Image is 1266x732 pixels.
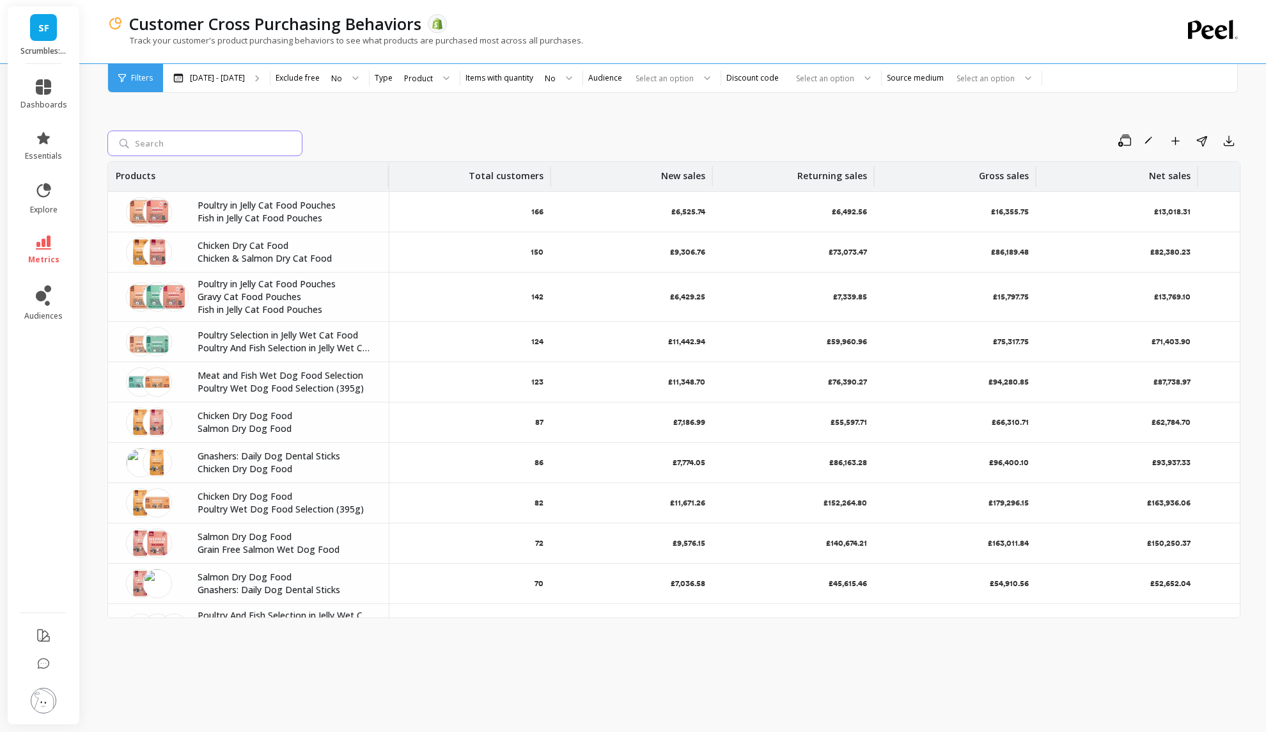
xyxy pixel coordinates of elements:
p: £7,339.85 [833,292,867,302]
div: Product [404,72,433,84]
p: Chicken Dry Dog Food [198,463,373,475]
p: £150,250.37 [1147,538,1191,548]
img: grain-free-salmon-wet-dog-foodwet-dog-foodscrumbles-natural-pet-foodwds7-486115.png [143,529,172,558]
p: £93,937.33 [1152,457,1191,468]
div: No [331,72,342,84]
p: £62,784.70 [1152,417,1191,427]
img: header icon [107,16,123,31]
img: gravy-cat-food-poucheswet-cat-foodscrumbles-natural-pet-foodwcgmp-p-5905573.png [143,282,172,312]
p: 72 [535,538,543,548]
p: 124 [531,337,543,347]
p: Salmon Dry Dog Food [198,571,373,584]
img: free-wet-cat-food-for-subscriberscat-treatsscrumbles-natural-pet-foodwcjmp-free-916881.png [126,614,155,643]
p: Returning sales [797,162,867,182]
p: Chicken Dry Cat Food [198,239,373,252]
span: explore [30,205,58,215]
p: Salmon Dry Dog Food [198,530,373,543]
p: £59,960.96 [827,337,867,347]
img: salmon-dry-dog-fooddry-dog-foodscrumbles-natural-pet-fooddas2-594733.png [143,408,172,437]
img: fish-in-jelly-cat-food-poucheswet-cat-foodscrumbles-natural-pet-foodwcjmpf-p-3865272.png [159,282,189,312]
p: Track your customer's product purchasing behaviors to see what products are purchased most across... [107,35,583,46]
p: £6,429.25 [670,292,705,302]
p: Gnashers: Daily Dog Dental Sticks [198,450,373,463]
span: dashboards [20,100,67,110]
p: £73,073.47 [829,247,867,257]
p: £55,597.71 [831,417,867,427]
p: Grain Free Salmon Wet Dog Food [198,543,373,556]
p: Poultry Selection in Jelly Wet Cat Food [198,329,373,342]
span: metrics [28,255,59,265]
div: No [545,72,556,84]
p: £7,774.05 [673,457,705,468]
p: Customer Cross Purchasing Behaviors [129,13,421,35]
p: £140,674.21 [826,538,867,548]
p: 86 [535,457,543,468]
p: £82,380.23 [1150,247,1191,257]
p: £7,036.58 [671,578,705,589]
p: 123 [531,377,543,387]
p: £179,296.15 [989,498,1029,508]
p: 150 [531,247,543,257]
p: 142 [531,292,543,302]
img: profile picture [31,688,56,713]
p: £45,615.46 [829,578,867,589]
p: Meat and Fish Wet Dog Food Selection [198,369,373,382]
p: £11,671.26 [670,498,705,508]
p: Total customers [469,162,543,182]
p: £71,403.90 [1152,337,1191,347]
img: meat-in-jelly-cat-food-poucheswet-cat-foodscrumbles-natural-pet-foodwcjmp-p-2937716.png [126,282,155,312]
img: free-wet-dog-food-for-subscriberswet-dog-foodscrumbles-natural-pet-foodwdmpm-free-336014.png [143,367,172,397]
p: Salmon Dry Dog Food [198,422,373,435]
p: £94,280.85 [989,377,1029,387]
p: Gravy Cat Food Pouches [198,290,373,303]
p: £163,011.84 [988,538,1029,548]
img: gnashers-daily-dog-dental-sticksdog-treatsscrumbles-natural-pet-fooddtdb-903557.png [143,569,172,598]
p: £52,652.04 [1150,578,1191,589]
p: Chicken Dry Dog Food [198,410,373,422]
span: essentials [25,151,62,161]
p: Chicken & Salmon Dry Cat Food [198,252,373,265]
p: £96,400.10 [989,457,1029,468]
p: £76,390.27 [828,377,867,387]
label: Exclude free [276,73,320,83]
img: free-wet-cat-food-for-subscriberscat-treatsscrumbles-natural-pet-foodwcjmpm-free-380430.png [126,327,155,356]
p: £7,186.99 [673,417,705,427]
p: £11,348.70 [668,377,705,387]
p: £6,525.74 [671,207,705,217]
p: Poultry And Fish Selection in Jelly Wet Cat Food [198,609,373,622]
p: £9,576.15 [673,538,705,548]
img: free-wet-cat-food-for-subscriberscat-treatsscrumbles-natural-pet-foodwcmp-free-882030.png [143,614,172,643]
img: free-wet-dog-food-for-subscriberswet-dog-foodscrumbles-natural-pet-foodwdmp-free-450309.png [126,367,155,397]
span: audiences [24,311,63,321]
img: meat-in-jelly-cat-food-poucheswet-cat-foodscrumbles-natural-pet-foodwcjmp-p-2937716.png [126,197,155,227]
span: Filters [131,73,153,83]
p: Net sales [1149,162,1191,182]
p: Chicken Dry Dog Food [198,490,373,503]
img: chicken-dry-dog-fooddry-dog-foodscrumbles-natural-pet-fooddac2-799661.png [126,488,155,518]
p: £16,355.75 [991,207,1029,217]
p: £9,306.76 [670,247,705,257]
img: free-wet-dog-food-for-subscriberswet-dog-foodscrumbles-natural-pet-foodwdmpm-free-336014.png [143,488,172,518]
img: chicken-dry-dog-fooddry-dog-foodscrumbles-natural-pet-fooddac2-799661.png [143,448,172,477]
p: 82 [535,498,543,508]
span: SF [38,20,49,35]
img: gnashers-daily-dog-dental-sticksdog-treatsscrumbles-natural-pet-fooddtdb-903557.png [126,448,155,477]
p: £6,492.56 [832,207,867,217]
p: Poultry Wet Dog Food Selection (395g) [198,503,373,516]
p: £86,163.28 [829,457,867,468]
p: £86,189.48 [991,247,1029,257]
img: api.shopify.svg [432,18,443,29]
p: £66,310.71 [992,417,1029,427]
p: 70 [535,578,543,589]
img: chicken-dry-cat-fooddry-cat-foodscrumbles-natural-pet-foodcac075-590977.png [126,237,155,267]
img: salmon-dry-dog-fooddry-dog-foodscrumbles-natural-pet-fooddas2-594733.png [126,529,155,558]
p: £15,797.75 [993,292,1029,302]
img: fish-in-jelly-cat-food-poucheswet-cat-foodscrumbles-natural-pet-foodwcjmpf-p-3865272.png [143,197,172,227]
p: £163,936.06 [1147,498,1191,508]
img: free-wet-cat-food-for-subscriberscat-treatsscrumbles-natural-pet-foodwcjmp-free-916881.png [143,327,172,356]
p: Poultry in Jelly Cat Food Pouches [198,278,373,290]
p: £13,769.10 [1154,292,1191,302]
p: £87,738.97 [1153,377,1191,387]
p: Fish in Jelly Cat Food Pouches [198,212,373,225]
p: Poultry in Jelly Cat Food Pouches [198,199,373,212]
